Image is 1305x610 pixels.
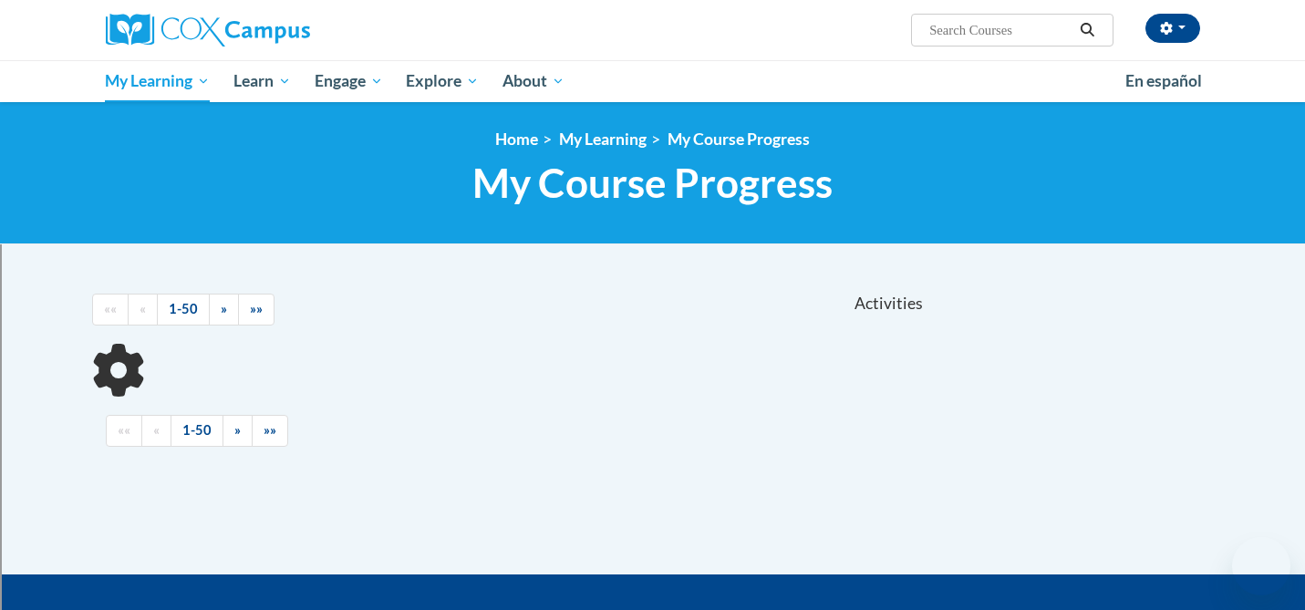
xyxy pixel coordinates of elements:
a: My Learning [94,60,223,102]
a: About [491,60,576,102]
a: Engage [303,60,395,102]
span: Engage [315,70,383,92]
button: Account Settings [1145,14,1200,43]
a: Explore [394,60,491,102]
a: Home [495,129,538,149]
a: My Course Progress [668,129,810,149]
button: Search [1073,19,1101,41]
a: En español [1113,62,1214,100]
iframe: Button to launch messaging window [1232,537,1290,595]
input: Search Courses [927,19,1073,41]
span: My Learning [105,70,210,92]
a: Cox Campus [106,14,452,47]
span: Learn [233,70,291,92]
a: My Learning [559,129,647,149]
div: Main menu [78,60,1227,102]
span: About [502,70,564,92]
span: En español [1125,71,1202,90]
img: Cox Campus [106,14,310,47]
span: Explore [406,70,479,92]
span: My Course Progress [472,159,833,207]
a: Learn [222,60,303,102]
